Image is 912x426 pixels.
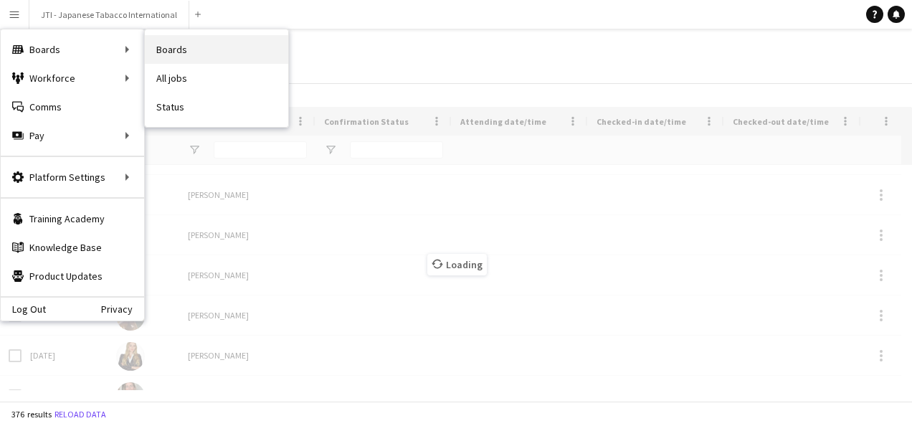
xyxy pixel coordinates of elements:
[1,163,144,191] div: Platform Settings
[52,407,109,422] button: Reload data
[1,204,144,233] a: Training Academy
[1,35,144,64] div: Boards
[1,64,144,93] div: Workforce
[427,254,487,275] span: Loading
[29,1,189,29] button: JTI - Japanese Tabacco International
[1,93,144,121] a: Comms
[1,262,144,290] a: Product Updates
[101,303,144,315] a: Privacy
[1,303,46,315] a: Log Out
[1,121,144,150] div: Pay
[145,93,288,121] a: Status
[1,233,144,262] a: Knowledge Base
[145,64,288,93] a: All jobs
[145,35,288,64] a: Boards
